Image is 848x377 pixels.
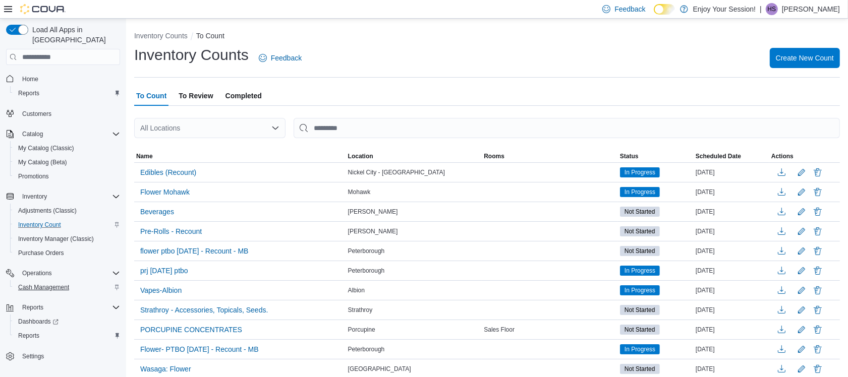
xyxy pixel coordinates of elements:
[482,324,618,336] div: Sales Floor
[620,187,660,197] span: In Progress
[346,150,482,162] button: Location
[14,233,120,245] span: Inventory Manager (Classic)
[694,225,769,237] div: [DATE]
[796,322,808,337] button: Edit count details
[812,284,824,296] button: Delete
[654,4,675,15] input: Dark Mode
[625,364,655,373] span: Not Started
[14,316,63,328] a: Dashboards
[14,142,120,154] span: My Catalog (Classic)
[136,204,178,219] button: Beverages
[14,233,98,245] a: Inventory Manager (Classic)
[2,266,124,280] button: Operations
[812,245,824,257] button: Delete
[2,127,124,141] button: Catalog
[482,150,618,162] button: Rooms
[140,207,174,217] span: Beverages
[2,349,124,363] button: Settings
[620,305,660,315] span: Not Started
[614,4,645,14] span: Feedback
[18,283,69,291] span: Cash Management
[694,363,769,375] div: [DATE]
[18,89,39,97] span: Reports
[18,144,74,152] span: My Catalog (Classic)
[812,265,824,277] button: Delete
[136,224,206,239] button: Pre-Rolls - Recount
[796,302,808,318] button: Edit count details
[18,301,47,313] button: Reports
[14,316,120,328] span: Dashboards
[484,152,504,160] span: Rooms
[696,152,741,160] span: Scheduled Date
[348,345,385,353] span: Peterborough
[18,72,120,85] span: Home
[18,301,120,313] span: Reports
[812,363,824,375] button: Delete
[136,342,263,357] button: Flower- PTBO [DATE] - Recount - MB
[2,190,124,204] button: Inventory
[768,3,776,15] span: HS
[693,3,756,15] p: Enjoy Your Session!
[620,266,660,276] span: In Progress
[620,167,660,177] span: In Progress
[140,305,268,315] span: Strathroy - Accessories, Topicals, Seeds.
[22,352,44,360] span: Settings
[2,106,124,121] button: Customers
[140,344,259,354] span: Flower- PTBO [DATE] - Recount - MB
[694,166,769,178] div: [DATE]
[10,280,124,294] button: Cash Management
[10,86,124,100] button: Reports
[770,48,840,68] button: Create New Count
[796,342,808,357] button: Edit count details
[812,225,824,237] button: Delete
[28,25,120,45] span: Load All Apps in [GEOGRAPHIC_DATA]
[625,207,655,216] span: Not Started
[10,204,124,218] button: Adjustments (Classic)
[625,187,655,197] span: In Progress
[14,142,78,154] a: My Catalog (Classic)
[140,325,242,335] span: PORCUPINE CONCENTRATES
[812,186,824,198] button: Delete
[22,193,47,201] span: Inventory
[348,208,398,216] span: [PERSON_NAME]
[18,350,120,362] span: Settings
[140,266,188,276] span: prj [DATE] ptbo
[694,186,769,198] div: [DATE]
[348,267,385,275] span: Peterborough
[796,263,808,278] button: Edit count details
[348,188,371,196] span: Mohawk
[694,304,769,316] div: [DATE]
[812,343,824,355] button: Delete
[14,330,120,342] span: Reports
[620,226,660,236] span: Not Started
[782,3,840,15] p: [PERSON_NAME]
[14,205,81,217] a: Adjustments (Classic)
[20,4,66,14] img: Cova
[625,286,655,295] span: In Progress
[2,300,124,315] button: Reports
[14,156,71,168] a: My Catalog (Beta)
[14,170,53,182] a: Promotions
[294,118,840,138] input: This is a search bar. After typing your query, hit enter to filter the results lower in the page.
[620,325,660,335] span: Not Started
[812,324,824,336] button: Delete
[796,283,808,298] button: Edit count details
[14,87,43,99] a: Reports
[18,128,47,140] button: Catalog
[140,285,182,295] span: Vapes-Albion
[10,141,124,155] button: My Catalog (Classic)
[179,86,213,106] span: To Review
[620,285,660,295] span: In Progress
[14,156,120,168] span: My Catalog (Beta)
[796,224,808,239] button: Edit count details
[18,318,59,326] span: Dashboards
[255,48,306,68] a: Feedback
[625,266,655,275] span: In Progress
[694,324,769,336] div: [DATE]
[18,221,61,229] span: Inventory Count
[14,330,43,342] a: Reports
[694,206,769,218] div: [DATE]
[18,172,49,180] span: Promotions
[22,269,52,277] span: Operations
[620,364,660,374] span: Not Started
